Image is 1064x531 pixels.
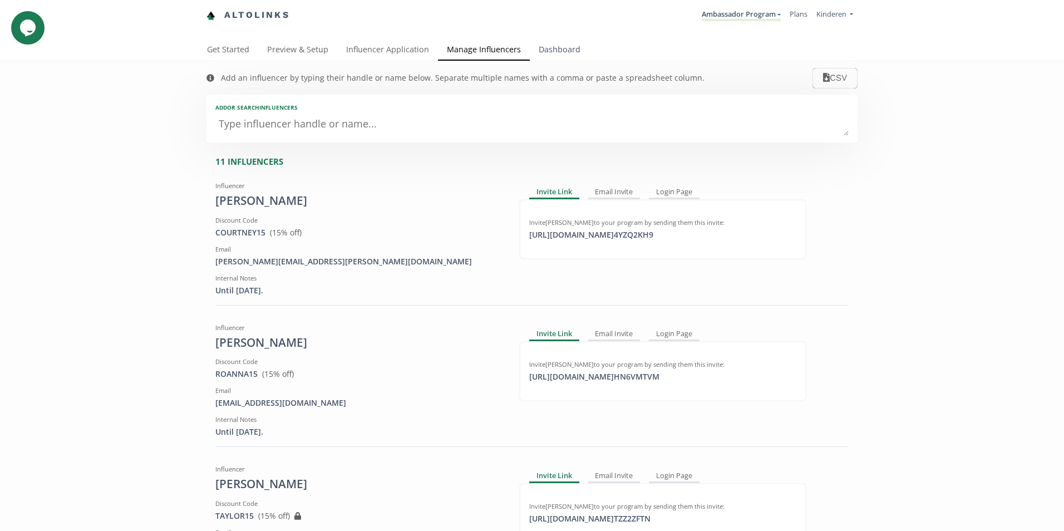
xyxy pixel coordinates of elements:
[816,9,846,19] span: Kinderen
[270,227,302,238] span: ( 15 % off)
[215,357,503,366] div: Discount Code
[258,40,337,62] a: Preview & Setup
[588,469,641,483] div: Email Invite
[523,229,660,240] div: [URL][DOMAIN_NAME] 4YZQ2KH9
[215,216,503,225] div: Discount Code
[588,328,641,341] div: Email Invite
[649,186,700,199] div: Login Page
[529,218,796,227] div: Invite [PERSON_NAME] to your program by sending them this invite:
[215,476,503,493] div: [PERSON_NAME]
[215,156,858,168] div: 11 INFLUENCERS
[215,368,258,379] a: ROANNA15
[215,285,503,296] div: Until [DATE].
[215,386,503,395] div: Email
[215,256,503,267] div: [PERSON_NAME][EMAIL_ADDRESS][PERSON_NAME][DOMAIN_NAME]
[523,513,657,524] div: [URL][DOMAIN_NAME] TZZ2ZFTN
[529,186,579,199] div: Invite Link
[816,9,853,22] a: Kinderen
[262,368,294,379] span: ( 15 % off)
[529,502,796,511] div: Invite [PERSON_NAME] to your program by sending them this invite:
[215,415,503,424] div: Internal Notes
[215,335,503,351] div: [PERSON_NAME]
[215,465,503,474] div: Influencer
[215,104,849,111] div: Add or search INFLUENCERS
[215,499,503,508] div: Discount Code
[215,181,503,190] div: Influencer
[198,40,258,62] a: Get Started
[649,469,700,483] div: Login Page
[215,193,503,209] div: [PERSON_NAME]
[337,40,438,62] a: Influencer Application
[529,469,579,483] div: Invite Link
[11,11,47,45] iframe: chat widget
[438,40,530,62] a: Manage Influencers
[529,360,796,369] div: Invite [PERSON_NAME] to your program by sending them this invite:
[215,510,254,521] a: TAYLOR15
[588,186,641,199] div: Email Invite
[702,9,781,21] a: Ambassador Program
[649,328,700,341] div: Login Page
[215,227,265,238] a: COURTNEY15
[215,323,503,332] div: Influencer
[206,11,215,20] img: favicon-32x32.png
[790,9,807,19] a: Plans
[206,6,290,24] a: Altolinks
[215,426,503,437] div: Until [DATE].
[215,397,503,409] div: [EMAIL_ADDRESS][DOMAIN_NAME]
[215,274,503,283] div: Internal Notes
[529,328,579,341] div: Invite Link
[530,40,589,62] a: Dashboard
[221,72,705,83] div: Add an influencer by typing their handle or name below. Separate multiple names with a comma or p...
[812,68,858,88] button: CSV
[258,510,290,521] span: ( 15 % off)
[215,245,503,254] div: Email
[523,371,666,382] div: [URL][DOMAIN_NAME] HN6VMTVM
